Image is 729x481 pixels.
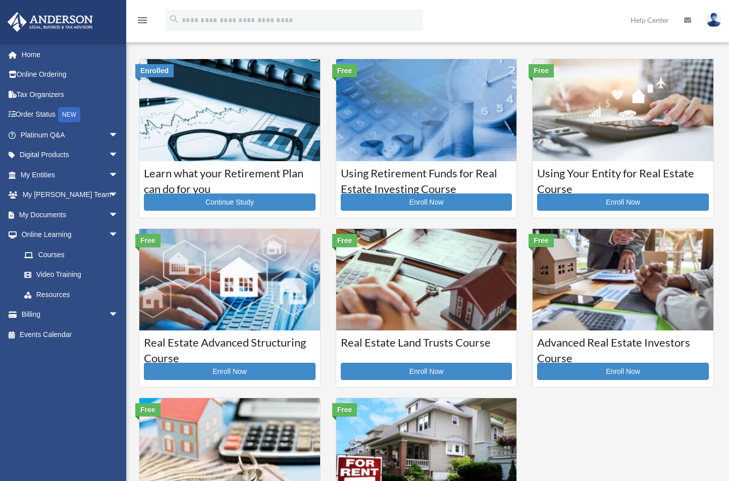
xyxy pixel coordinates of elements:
[136,14,148,26] i: menu
[529,234,554,247] div: Free
[136,18,148,26] a: menu
[109,145,129,166] span: arrow_drop_down
[144,166,316,191] h3: Learn what your Retirement Plan can do for you
[109,205,129,225] span: arrow_drop_down
[5,12,96,32] img: Anderson Advisors Platinum Portal
[109,225,129,246] span: arrow_drop_down
[7,105,134,125] a: Order StatusNEW
[341,363,512,380] a: Enroll Now
[7,84,134,105] a: Tax Organizers
[7,44,134,65] a: Home
[332,64,357,77] div: Free
[7,125,134,145] a: Platinum Q&Aarrow_drop_down
[341,166,512,191] h3: Using Retirement Funds for Real Estate Investing Course
[537,194,709,211] a: Enroll Now
[341,194,512,211] a: Enroll Now
[109,305,129,325] span: arrow_drop_down
[14,245,129,265] a: Courses
[7,305,134,325] a: Billingarrow_drop_down
[109,165,129,185] span: arrow_drop_down
[7,205,134,225] a: My Documentsarrow_drop_down
[58,107,80,122] div: NEW
[341,335,512,360] h3: Real Estate Land Trusts Course
[537,335,709,360] h3: Advanced Real Estate Investors Course
[332,403,357,416] div: Free
[109,185,129,206] span: arrow_drop_down
[7,145,134,165] a: Digital Productsarrow_drop_down
[332,234,357,247] div: Free
[706,13,721,27] img: User Pic
[169,14,180,25] i: search
[144,363,316,380] a: Enroll Now
[135,234,161,247] div: Free
[135,403,161,416] div: Free
[7,165,134,185] a: My Entitiesarrow_drop_down
[537,363,709,380] a: Enroll Now
[144,194,316,211] a: Continue Study
[537,166,709,191] h3: Using Your Entity for Real Estate Course
[14,284,134,305] a: Resources
[144,335,316,360] h3: Real Estate Advanced Structuring Course
[7,324,134,345] a: Events Calendar
[7,225,134,245] a: Online Learningarrow_drop_down
[7,65,134,85] a: Online Ordering
[529,64,554,77] div: Free
[109,125,129,146] span: arrow_drop_down
[7,185,134,205] a: My [PERSON_NAME] Teamarrow_drop_down
[14,265,134,285] a: Video Training
[135,64,174,77] div: Enrolled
